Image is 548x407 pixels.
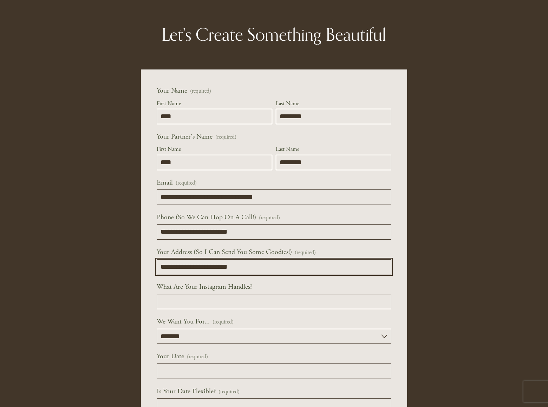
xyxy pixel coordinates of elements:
[157,212,256,223] span: Phone (So We Can Hop On A Call!)
[157,247,292,258] span: Your Address (So I Can Send You Some Goodies!)
[157,131,213,142] span: Your Partner's Name
[215,134,236,140] span: (required)
[176,179,197,188] span: (required)
[157,386,216,397] span: Is Your Date Flexible?
[118,23,430,46] h2: Let’s Create Something Beautiful
[157,329,391,344] select: We Want You For...
[276,99,391,109] div: Last Name
[157,99,272,109] div: First Name
[190,88,211,94] span: (required)
[213,318,234,327] span: (required)
[157,316,210,327] span: We Want You For...
[259,215,280,221] span: (required)
[187,352,208,361] span: (required)
[157,281,252,293] span: What Are Your Instagram Handles?
[276,145,391,155] div: Last Name
[157,85,187,96] span: Your Name
[157,177,173,188] span: Email
[157,145,272,155] div: First Name
[157,351,184,362] span: Your Date
[218,387,240,396] span: (required)
[295,248,316,257] span: (required)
